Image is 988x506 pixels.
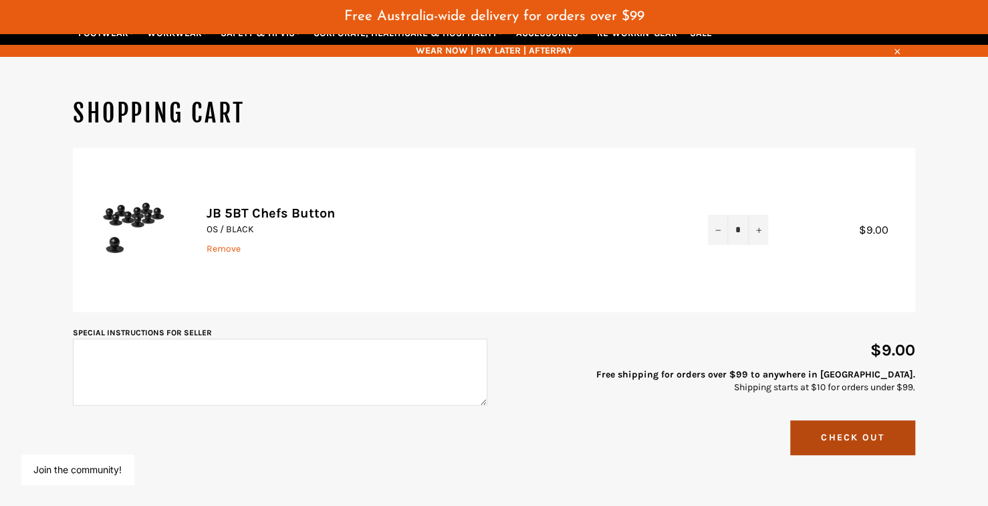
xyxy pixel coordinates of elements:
h1: Shopping Cart [73,97,915,131]
button: Reduce item quantity by one [708,215,728,245]
p: Shipping starts at $10 for orders under $99. [501,368,915,394]
strong: Free shipping for orders over $99 to anywhere in [GEOGRAPHIC_DATA]. [596,369,915,380]
p: OS / BLACK [207,223,681,236]
label: Special instructions for seller [73,328,212,337]
button: Increase item quantity by one [748,215,768,245]
img: JB 5BT Chefs Button [93,168,173,288]
button: Check Out [790,420,915,454]
button: Join the community! [33,464,122,475]
a: JB 5BT Chefs Button [207,205,335,221]
span: WEAR NOW | PAY LATER | AFTERPAY [73,44,915,57]
span: $9.00 [859,224,902,236]
p: $9.00 [501,339,915,361]
a: Remove [207,243,241,254]
span: Free Australia-wide delivery for orders over $99 [344,9,644,23]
